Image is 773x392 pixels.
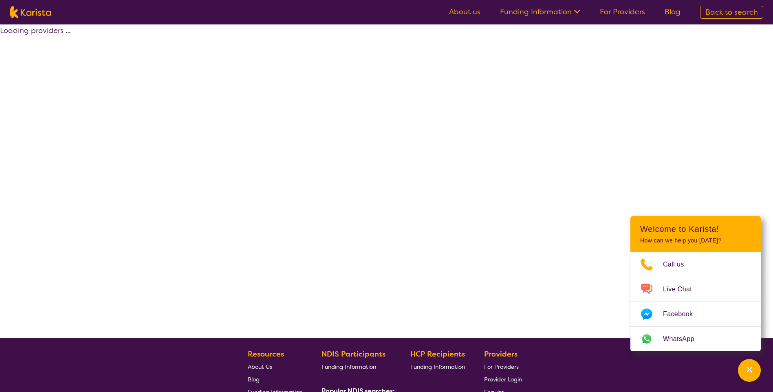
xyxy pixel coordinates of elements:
[484,349,518,359] b: Providers
[630,327,761,351] a: Web link opens in a new tab.
[484,360,522,373] a: For Providers
[449,7,480,17] a: About us
[410,360,465,373] a: Funding Information
[248,376,260,383] span: Blog
[630,216,761,351] div: Channel Menu
[630,252,761,351] ul: Choose channel
[663,258,694,271] span: Call us
[738,359,761,382] button: Channel Menu
[248,360,302,373] a: About Us
[600,7,645,17] a: For Providers
[705,7,758,17] span: Back to search
[322,360,392,373] a: Funding Information
[10,6,51,18] img: Karista logo
[500,7,580,17] a: Funding Information
[322,349,385,359] b: NDIS Participants
[322,363,376,370] span: Funding Information
[663,283,702,295] span: Live Chat
[663,308,703,320] span: Facebook
[484,373,522,385] a: Provider Login
[665,7,681,17] a: Blog
[640,237,751,244] p: How can we help you [DATE]?
[248,373,302,385] a: Blog
[640,224,751,234] h2: Welcome to Karista!
[248,363,272,370] span: About Us
[410,363,465,370] span: Funding Information
[700,6,763,19] a: Back to search
[410,349,465,359] b: HCP Recipients
[484,363,519,370] span: For Providers
[248,349,284,359] b: Resources
[663,333,704,345] span: WhatsApp
[484,376,522,383] span: Provider Login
